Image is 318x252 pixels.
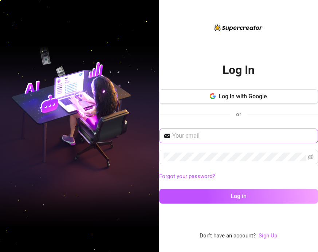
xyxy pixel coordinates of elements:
span: eye-invisible [308,154,314,160]
h2: Log In [223,63,255,78]
input: Your email [172,131,314,140]
span: Don't have an account? [200,232,256,240]
a: Sign Up [259,232,277,240]
a: Sign Up [259,232,277,239]
a: Forgot your password? [159,173,215,180]
span: Log in with Google [219,93,267,100]
span: or [236,111,241,118]
img: logo-BBDzfeDw.svg [214,24,263,31]
span: Log in [231,193,247,200]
